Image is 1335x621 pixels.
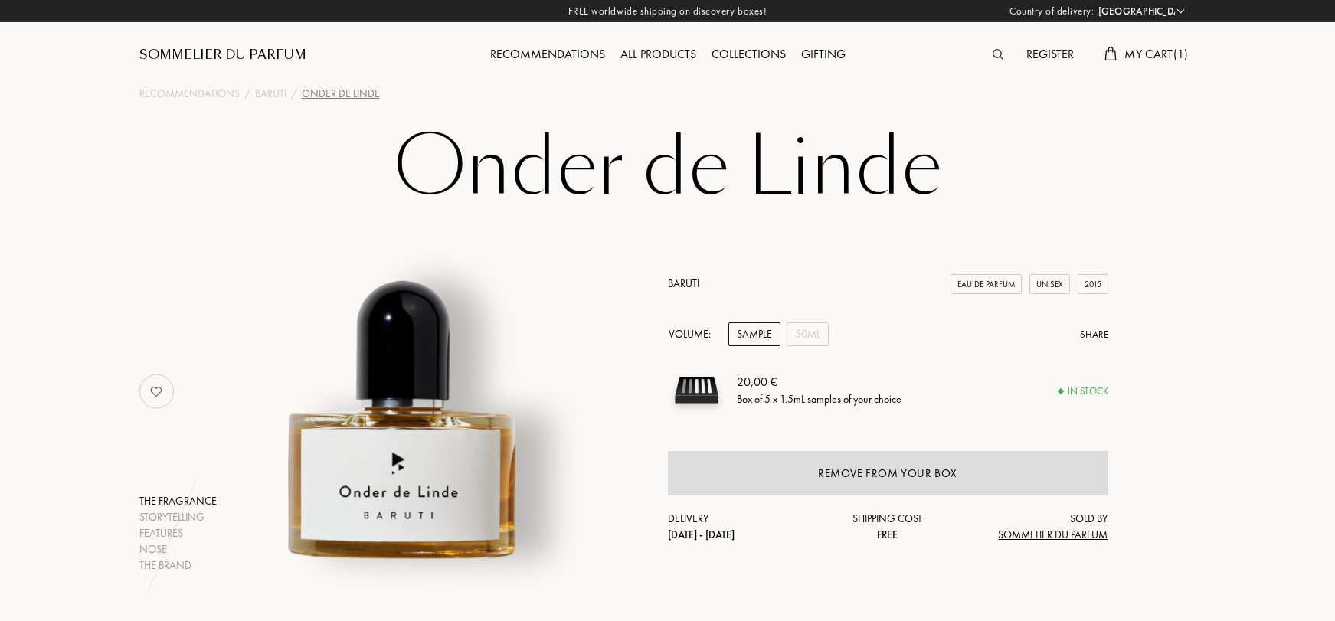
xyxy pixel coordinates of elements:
div: Nose [139,541,217,557]
a: Sommelier du Parfum [139,46,306,64]
a: Gifting [793,46,853,62]
div: The fragrance [139,493,217,509]
div: Features [139,525,217,541]
span: [DATE] - [DATE] [668,528,735,541]
img: search_icn.svg [993,49,1003,60]
div: Share [1080,327,1108,342]
div: 50mL [787,322,829,346]
div: Volume: [668,322,719,346]
a: Baruti [668,276,699,290]
a: Recommendations [483,46,613,62]
span: Free [877,528,898,541]
span: Sommelier du Parfum [998,528,1108,541]
div: All products [613,45,704,65]
a: Register [1019,46,1081,62]
a: Recommendations [139,86,240,102]
img: Onder de Linde Baruti [214,194,593,574]
div: The brand [139,557,217,574]
a: Baruti [255,86,286,102]
div: Sample [728,322,780,346]
div: Shipping cost [814,511,961,543]
div: / [291,86,297,102]
div: Eau de Parfum [951,274,1022,295]
div: / [244,86,250,102]
img: arrow_w.png [1175,5,1186,17]
div: Sold by [961,511,1108,543]
div: Recommendations [483,45,613,65]
div: 2015 [1078,274,1108,295]
div: Unisex [1029,274,1070,295]
span: My Cart ( 1 ) [1124,46,1188,62]
div: In stock [1059,384,1108,399]
div: Onder de Linde [302,86,380,102]
img: cart.svg [1104,47,1117,60]
img: no_like_p.png [141,376,172,407]
div: 20,00 € [737,373,901,391]
span: Country of delivery: [1009,4,1094,19]
a: All products [613,46,704,62]
a: Collections [704,46,793,62]
h1: Onder de Linde [285,126,1051,210]
div: Delivery [668,511,815,543]
div: Box of 5 x 1.5mL samples of your choice [737,391,901,407]
img: sample box [668,361,725,419]
div: Gifting [793,45,853,65]
div: Collections [704,45,793,65]
div: Remove from your box [818,465,957,482]
div: Register [1019,45,1081,65]
div: Storytelling [139,509,217,525]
